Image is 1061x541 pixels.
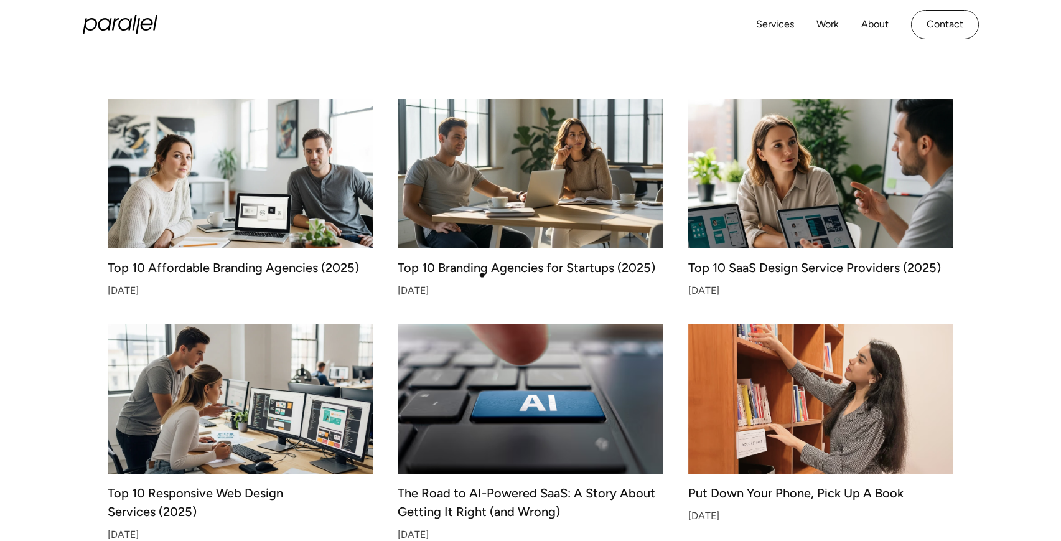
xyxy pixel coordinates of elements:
[688,324,954,539] a: Put Down Your Phone, Pick Up A Book[DATE]
[108,287,373,294] div: [DATE]
[398,531,663,539] div: [DATE]
[108,99,373,294] a: Top 10 Affordable Branding Agencies (2025)[DATE]
[398,324,663,539] a: The Road to AI-Powered SaaS: A Story About Getting It Right (and Wrong)[DATE]
[756,16,794,34] a: Services
[688,512,954,520] div: [DATE]
[911,10,979,39] a: Contact
[108,263,373,272] div: Top 10 Affordable Branding Agencies (2025)
[688,99,954,294] a: Top 10 SaaS Design Service Providers (2025)[DATE]
[816,16,839,34] a: Work
[398,287,663,294] div: [DATE]
[83,15,157,34] a: home
[398,263,663,272] div: Top 10 Branding Agencies for Startups (2025)
[688,287,954,294] div: [DATE]
[108,489,373,516] div: Top 10 Responsive Web Design Services (2025)
[398,489,663,516] div: The Road to AI-Powered SaaS: A Story About Getting It Right (and Wrong)
[688,489,954,497] div: Put Down Your Phone, Pick Up A Book
[688,263,954,272] div: Top 10 SaaS Design Service Providers (2025)
[398,99,663,294] a: Top 10 Branding Agencies for Startups (2025)[DATE]
[108,324,373,539] a: Top 10 Responsive Web Design Services (2025)[DATE]
[861,16,889,34] a: About
[108,531,373,539] div: [DATE]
